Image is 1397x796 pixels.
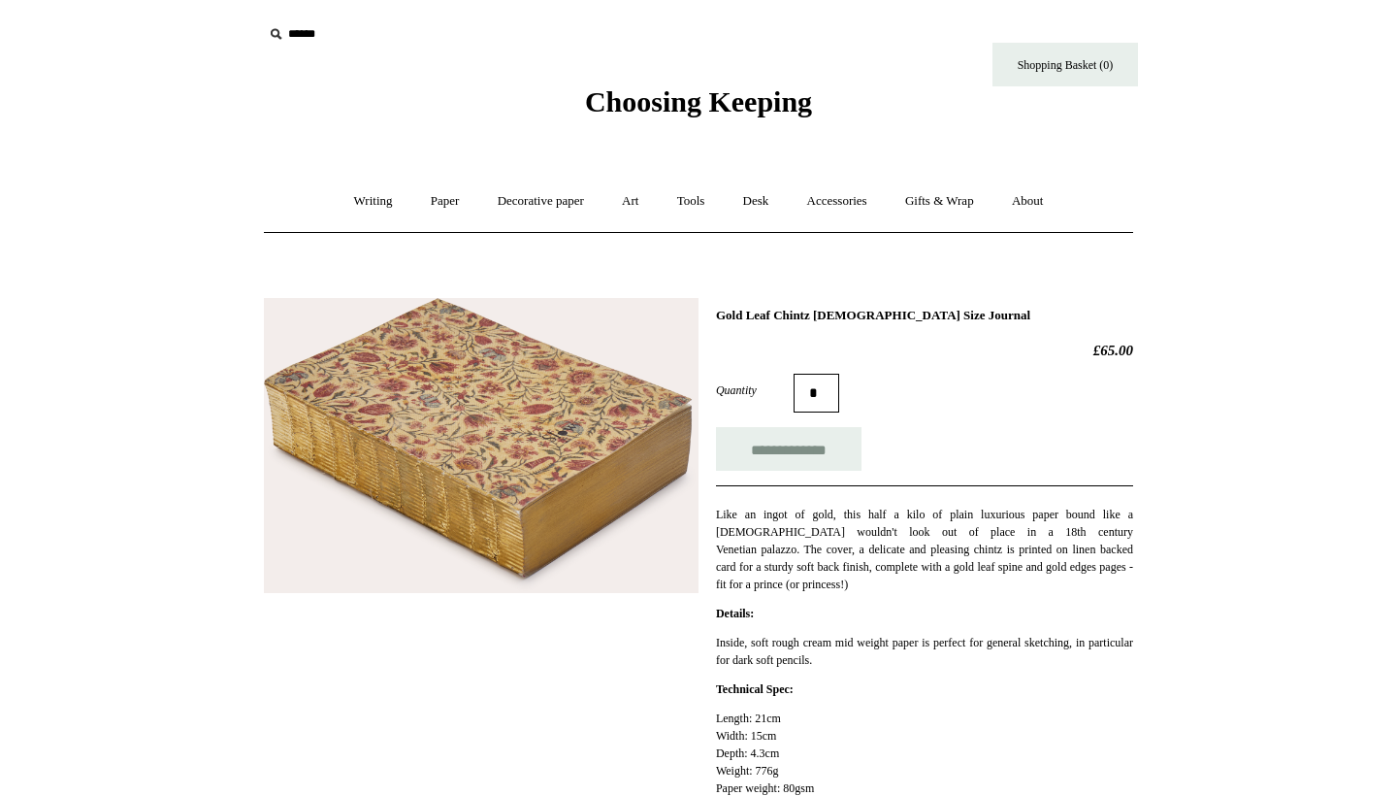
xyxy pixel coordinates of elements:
a: Shopping Basket (0) [992,43,1138,86]
strong: Details: [716,607,754,620]
a: Art [604,176,656,227]
label: Quantity [716,381,794,399]
a: Writing [337,176,410,227]
a: About [994,176,1061,227]
span: Choosing Keeping [585,85,812,117]
a: Tools [660,176,723,227]
a: Accessories [790,176,885,227]
strong: Technical Spec: [716,682,794,696]
p: Like an ingot of gold, this half a kilo of plain luxurious paper bound like a [DEMOGRAPHIC_DATA] ... [716,506,1133,593]
a: Paper [413,176,477,227]
img: Gold Leaf Chintz Bible Size Journal [264,298,698,593]
a: Choosing Keeping [585,101,812,115]
a: Decorative paper [480,176,601,227]
p: Inside, soft rough cream mid weight paper is perfect for general sketching, in particular for dar... [716,634,1133,669]
h1: Gold Leaf Chintz [DEMOGRAPHIC_DATA] Size Journal [716,308,1133,323]
a: Gifts & Wrap [888,176,991,227]
h2: £65.00 [716,342,1133,359]
a: Desk [726,176,787,227]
